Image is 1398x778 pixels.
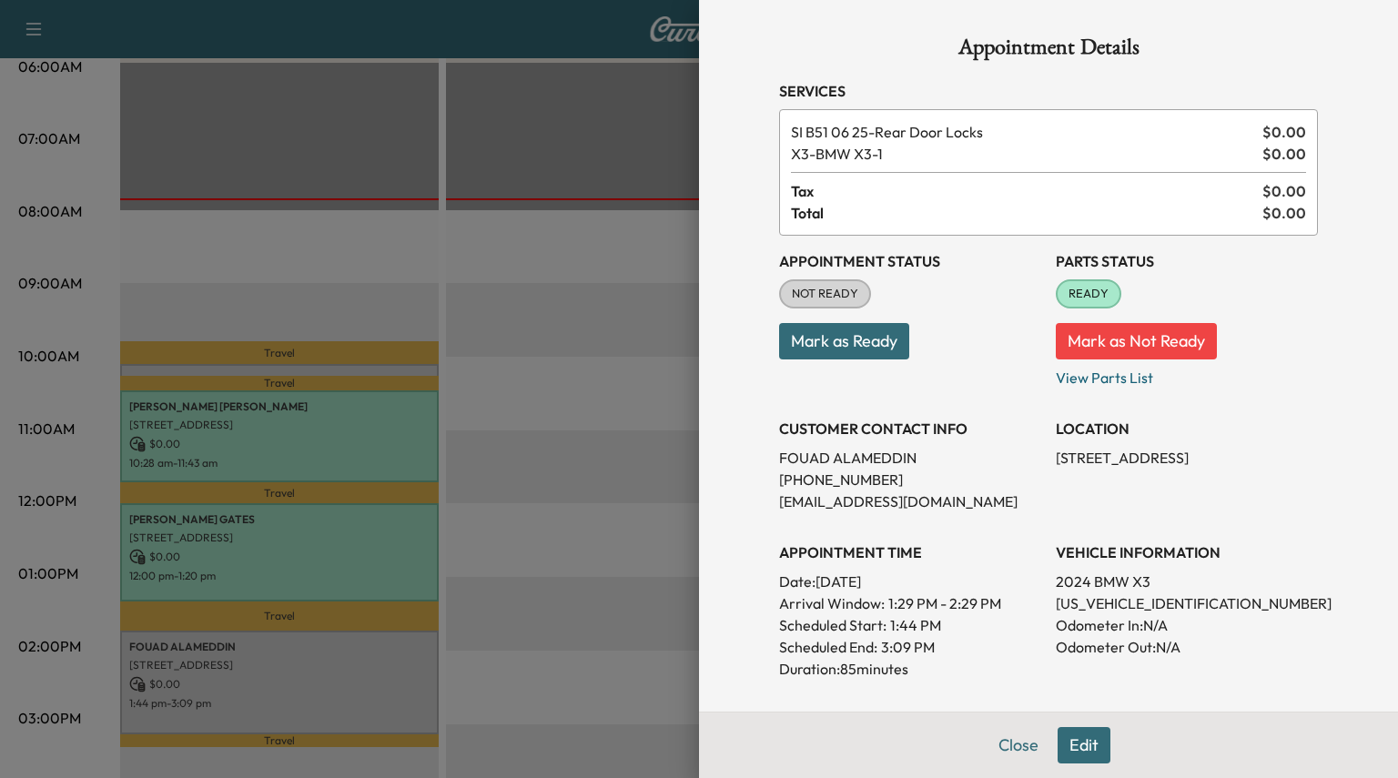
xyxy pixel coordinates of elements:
[781,285,869,303] span: NOT READY
[1262,180,1306,202] span: $ 0.00
[779,447,1041,469] p: FOUAD ALAMEDDIN
[1262,143,1306,165] span: $ 0.00
[779,571,1041,592] p: Date: [DATE]
[1056,571,1318,592] p: 2024 BMW X3
[881,636,935,658] p: 3:09 PM
[1056,636,1318,658] p: Odometer Out: N/A
[779,80,1318,102] h3: Services
[888,592,1001,614] span: 1:29 PM - 2:29 PM
[1262,202,1306,224] span: $ 0.00
[1056,323,1217,359] button: Mark as Not Ready
[779,658,1041,680] p: Duration: 85 minutes
[779,469,1041,490] p: [PHONE_NUMBER]
[987,727,1050,763] button: Close
[1056,614,1318,636] p: Odometer In: N/A
[779,592,1041,614] p: Arrival Window:
[779,541,1041,563] h3: APPOINTMENT TIME
[779,323,909,359] button: Mark as Ready
[890,614,941,636] p: 1:44 PM
[779,36,1318,66] h1: Appointment Details
[1056,250,1318,272] h3: Parts Status
[779,636,877,658] p: Scheduled End:
[779,250,1041,272] h3: Appointment Status
[1056,592,1318,614] p: [US_VEHICLE_IDENTIFICATION_NUMBER]
[791,180,1262,202] span: Tax
[779,614,886,636] p: Scheduled Start:
[1058,285,1119,303] span: READY
[1058,727,1110,763] button: Edit
[1056,541,1318,563] h3: VEHICLE INFORMATION
[1056,418,1318,440] h3: LOCATION
[1056,447,1318,469] p: [STREET_ADDRESS]
[791,121,1255,143] span: Rear Door Locks
[779,418,1041,440] h3: CUSTOMER CONTACT INFO
[779,490,1041,512] p: [EMAIL_ADDRESS][DOMAIN_NAME]
[791,143,1255,165] span: BMW X3-1
[1262,121,1306,143] span: $ 0.00
[1056,359,1318,389] p: View Parts List
[791,202,1262,224] span: Total
[1056,709,1318,731] h3: CONTACT CUSTOMER
[779,709,1041,731] h3: History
